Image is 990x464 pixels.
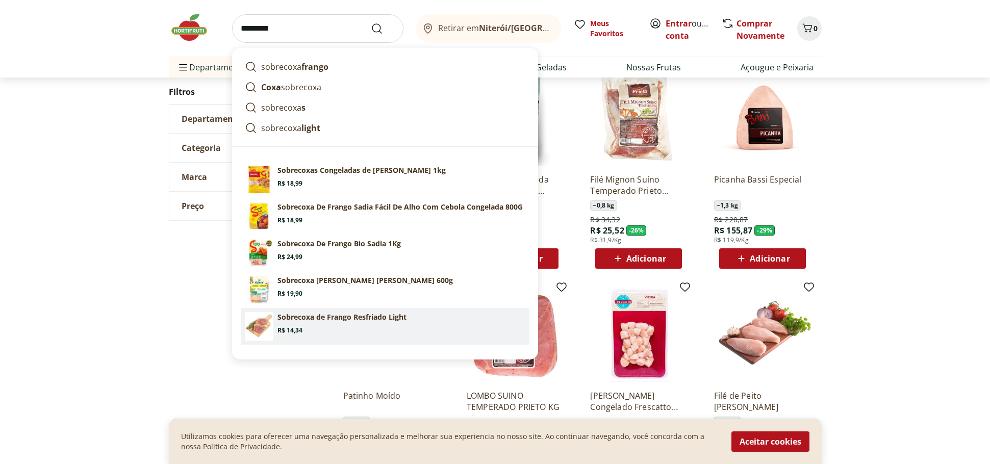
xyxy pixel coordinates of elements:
p: Sobrecoxa De Frango Sadia Fácil De Alho Com Cebola Congelada 800G [277,202,523,212]
a: Filé Mignon Suíno Temperado Prieto Unidade [590,174,687,196]
span: R$ 19,90 [277,290,302,298]
span: R$ 25,52 [590,225,624,236]
img: Picanha Bassi Especial [714,69,811,166]
p: Sobrecoxa de Frango Resfriado Light [277,312,407,322]
a: Sobrecoxa de Frango Resfriado LightSobrecoxa de Frango Resfriado LightR$ 14,34 [241,308,529,345]
button: Departamento [169,105,322,133]
img: Principal [245,202,273,230]
p: sobrecoxa [261,81,321,93]
button: Submit Search [371,22,395,35]
span: Retirar em [438,23,551,33]
a: [PERSON_NAME] Congelado Frescatto 200g [590,390,687,413]
button: Menu [177,55,189,80]
span: R$ 155,87 [714,225,752,236]
span: Departamentos [177,55,250,80]
img: Filé de Peito de Frango Resfriado [714,285,811,382]
strong: Coxa [261,82,281,93]
a: sobrecoxafrango [241,57,529,77]
img: Filé Mignon Suíno Temperado Prieto Unidade [590,69,687,166]
a: Filé de Peito [PERSON_NAME] [714,390,811,413]
img: Sobrecoxa de Frango Congelada Korin 600g [245,275,273,304]
a: sobrecoxalight [241,118,529,138]
button: Carrinho [797,16,822,41]
span: R$ 18,99 [277,216,302,224]
a: Criar conta [666,18,722,41]
a: Entrar [666,18,692,29]
button: Marca [169,163,322,191]
a: LOMBO SUINO TEMPERADO PRIETO KG [467,390,564,413]
span: Departamento [182,114,242,124]
p: Utilizamos cookies para oferecer uma navegação personalizada e melhorar sua experiencia no nosso ... [181,431,719,452]
span: R$ 14,34 [277,326,302,334]
p: sobrecoxa [261,122,320,134]
p: Sobrecoxa De Frango Bio Sadia 1Kg [277,239,401,249]
span: - 26 % [626,225,647,236]
a: Açougue e Peixaria [741,61,814,73]
button: Preço [169,192,322,220]
span: R$ 24,99 [277,253,302,261]
p: Sobrecoxa [PERSON_NAME] [PERSON_NAME] 600g [277,275,453,286]
span: R$ 18,99 [277,179,302,188]
span: Adicionar [626,254,666,263]
button: Aceitar cookies [731,431,809,452]
button: Adicionar [595,248,682,269]
h2: Filtros [169,82,323,102]
strong: frango [301,61,328,72]
a: Coxasobrecoxa [241,77,529,97]
span: Categoria [182,143,221,153]
span: R$ 34,32 [590,215,620,225]
span: Preço [182,201,204,211]
a: PrincipalSobrecoxa De Frango Bio Sadia 1KgR$ 24,99 [241,235,529,271]
p: Sobrecoxas Congeladas de [PERSON_NAME] 1kg [277,165,446,175]
strong: s [301,102,306,113]
span: ~ 0,8 kg [590,200,617,211]
a: Meus Favoritos [574,18,637,39]
b: Niterói/[GEOGRAPHIC_DATA] [479,22,595,34]
a: Picanha Bassi Especial [714,174,811,196]
span: ou [666,17,711,42]
span: ~ 1,3 kg [714,200,741,211]
img: Sobrecoxas Congeladas de Frango Sadia 1kg [245,165,273,194]
span: ~ 0,4 kg [714,417,741,427]
a: PrincipalSobrecoxa De Frango Sadia Fácil De Alho Com Cebola Congelada 800GR$ 18,99 [241,198,529,235]
button: Retirar emNiterói/[GEOGRAPHIC_DATA] [416,14,562,43]
a: Patinho Moído [343,390,440,413]
img: Sobrecoxa de Frango Resfriado Light [245,312,273,341]
a: Sobrecoxas Congeladas de Frango Sadia 1kgSobrecoxas Congeladas de [PERSON_NAME] 1kgR$ 18,99 [241,161,529,198]
span: Marca [182,172,207,182]
span: R$ 220,87 [714,215,748,225]
span: ~ 0,4 kg [343,417,370,427]
button: Adicionar [719,248,806,269]
a: sobrecoxas [241,97,529,118]
a: Nossas Frutas [626,61,681,73]
span: R$ 119,9/Kg [714,236,749,244]
p: sobrecoxa [261,101,306,114]
img: Vieira Canadense Congelado Frescatto 200g [590,285,687,382]
a: Sobrecoxa de Frango Congelada Korin 600gSobrecoxa [PERSON_NAME] [PERSON_NAME] 600gR$ 19,90 [241,271,529,308]
span: Meus Favoritos [590,18,637,39]
a: Comprar Novamente [737,18,784,41]
span: R$ 31,9/Kg [590,236,621,244]
span: Adicionar [750,254,790,263]
img: Hortifruti [169,12,220,43]
input: search [232,14,403,43]
span: 0 [814,23,818,33]
button: Categoria [169,134,322,162]
img: Principal [245,239,273,267]
strong: light [301,122,320,134]
span: - 29 % [754,225,775,236]
p: sobrecoxa [261,61,328,73]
